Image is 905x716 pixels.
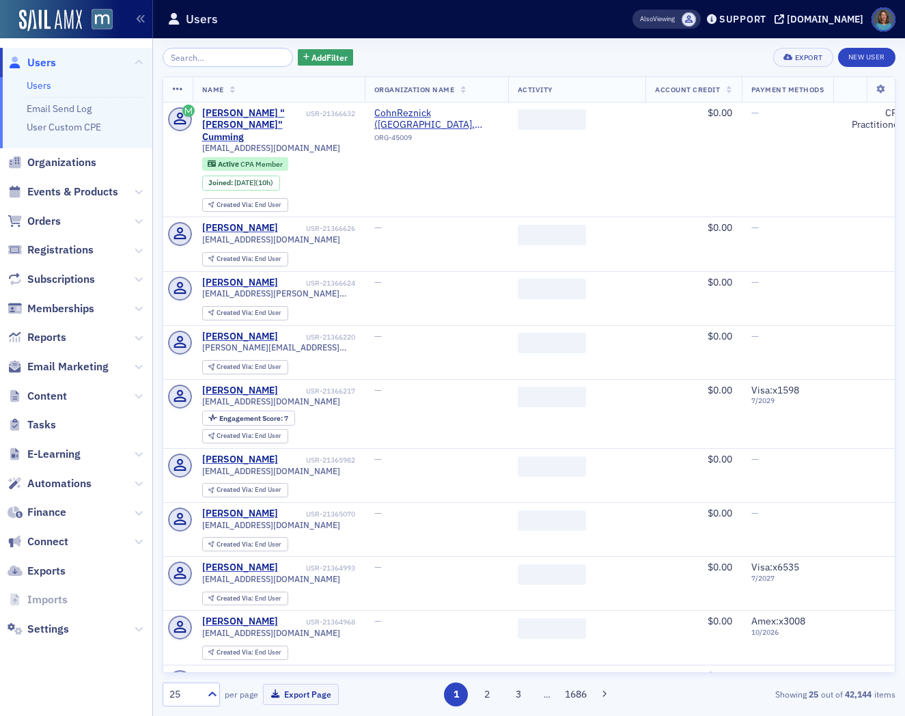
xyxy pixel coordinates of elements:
[219,413,284,423] span: Engagement Score :
[751,507,759,519] span: —
[374,615,382,627] span: —
[202,385,278,397] a: [PERSON_NAME]
[8,301,94,316] a: Memberships
[27,447,81,462] span: E-Learning
[263,684,339,705] button: Export Page
[518,109,586,130] span: ‌
[218,159,240,169] span: Active
[795,54,823,61] div: Export
[217,485,255,494] span: Created Via :
[202,670,248,683] div: ckwartner
[27,592,68,607] span: Imports
[518,85,553,94] span: Activity
[217,431,255,440] span: Created Via :
[280,333,355,342] div: USR-21366220
[27,564,66,579] span: Exports
[280,510,355,519] div: USR-21365070
[280,387,355,396] div: USR-21366217
[202,537,288,551] div: Created Via: End User
[374,221,382,234] span: —
[280,224,355,233] div: USR-21366626
[202,331,278,343] div: [PERSON_NAME]
[27,272,95,287] span: Subscriptions
[751,574,824,583] span: 7 / 2027
[374,85,455,94] span: Organization Name
[202,252,288,266] div: Created Via: End User
[217,200,255,209] span: Created Via :
[374,384,382,396] span: —
[708,453,732,465] span: $0.00
[374,276,382,288] span: —
[202,592,288,606] div: Created Via: End User
[708,561,732,573] span: $0.00
[217,362,255,371] span: Created Via :
[202,616,278,628] a: [PERSON_NAME]
[8,534,68,549] a: Connect
[538,688,557,700] span: …
[27,79,51,92] a: Users
[518,618,586,639] span: ‌
[27,476,92,491] span: Automations
[27,622,69,637] span: Settings
[8,155,96,170] a: Organizations
[8,272,95,287] a: Subscriptions
[202,562,278,574] a: [PERSON_NAME]
[280,279,355,288] div: USR-21366624
[92,9,113,30] img: SailAMX
[202,454,278,466] div: [PERSON_NAME]
[518,387,586,407] span: ‌
[8,417,56,432] a: Tasks
[751,561,799,573] span: Visa : x6535
[751,615,805,627] span: Amex : x3008
[202,176,280,191] div: Joined: 2025-10-10 00:00:00
[217,254,255,263] span: Created Via :
[8,505,66,520] a: Finance
[660,688,895,700] div: Showing out of items
[163,48,293,67] input: Search…
[250,672,355,681] div: USR-21364740
[280,456,355,465] div: USR-21365982
[306,109,355,118] div: USR-21366632
[202,360,288,374] div: Created Via: End User
[374,133,499,147] div: ORG-45009
[27,330,66,345] span: Reports
[682,12,696,27] span: Justin Chase
[202,508,278,520] a: [PERSON_NAME]
[202,85,224,94] span: Name
[202,466,340,476] span: [EMAIL_ADDRESS][DOMAIN_NAME]
[19,10,82,31] img: SailAMX
[374,453,382,465] span: —
[202,277,278,289] div: [PERSON_NAME]
[518,456,586,477] span: ‌
[234,178,273,187] div: (10h)
[708,107,732,119] span: $0.00
[202,411,295,426] div: Engagement Score: 7
[8,243,94,258] a: Registrations
[374,330,382,342] span: —
[8,359,109,374] a: Email Marketing
[217,540,255,549] span: Created Via :
[217,308,255,317] span: Created Via :
[751,221,759,234] span: —
[217,486,281,494] div: End User
[640,14,675,24] span: Viewing
[202,306,288,320] div: Created Via: End User
[518,225,586,245] span: ‌
[225,688,258,700] label: per page
[202,396,340,407] span: [EMAIL_ADDRESS][DOMAIN_NAME]
[217,648,255,657] span: Created Via :
[280,564,355,573] div: USR-21364993
[751,384,799,396] span: Visa : x1598
[374,561,382,573] span: —
[202,222,278,234] a: [PERSON_NAME]
[708,276,732,288] span: $0.00
[217,202,281,209] div: End User
[8,476,92,491] a: Automations
[217,309,281,317] div: End User
[202,107,304,143] div: [PERSON_NAME] "[PERSON_NAME]" Cumming
[751,107,759,119] span: —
